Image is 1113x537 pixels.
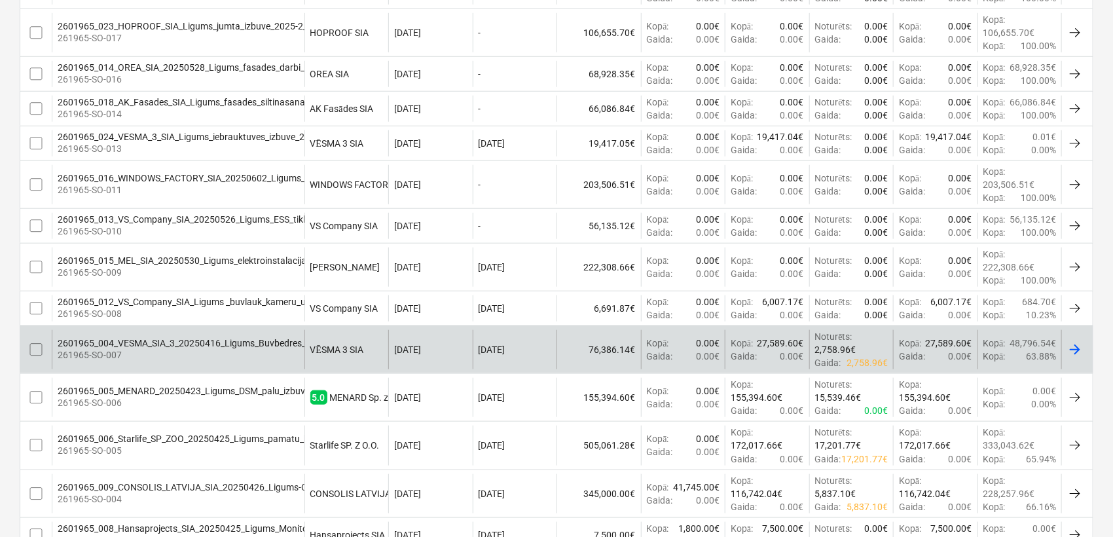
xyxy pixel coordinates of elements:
div: [DATE] [479,392,505,403]
p: Kopā : [731,172,753,185]
p: Gaida : [647,308,673,322]
p: Kopā : [647,20,669,33]
p: 0.00€ [864,20,888,33]
div: HOPROOF SIA [310,28,369,38]
p: 0.00€ [696,337,720,350]
p: 100.00% [1021,191,1056,204]
p: Kopā : [731,61,753,74]
p: 0.00€ [780,96,804,109]
p: 0.00€ [696,254,720,267]
p: Kopā : [983,13,1006,26]
p: Kopā : [983,143,1006,157]
div: 2601965_024_VESMA_3_SIA_Ligums_iebrauktuves_izbuve_2025-2_N17A.pdf [58,132,371,142]
p: Gaida : [815,453,841,466]
p: Gaida : [731,185,757,198]
div: - [479,69,481,79]
p: Gaida : [815,109,841,122]
p: 100.00% [1021,39,1056,52]
p: 0.00€ [780,143,804,157]
p: Gaida : [647,109,673,122]
p: 0.00€ [780,109,804,122]
p: 0.00€ [696,172,720,185]
div: 76,386.14€ [556,330,641,369]
p: Kopā : [899,426,921,439]
p: Noturēts : [815,130,852,143]
p: 0.00€ [949,308,972,322]
div: [DATE] [394,28,421,38]
p: Kopā : [983,426,1006,439]
p: 0.00€ [949,61,972,74]
p: Gaida : [899,143,925,157]
p: Gaida : [899,404,925,417]
div: [DATE] [394,221,421,231]
p: Noturēts : [815,96,852,109]
p: 19,417.04€ [757,130,804,143]
p: 261965-SO-005 [58,444,555,457]
p: Kopā : [731,337,753,350]
p: Kopā : [647,61,669,74]
p: 0.00€ [696,96,720,109]
p: Kopā : [983,109,1006,122]
p: 261965-SO-006 [58,396,353,409]
p: Gaida : [731,267,757,280]
p: 0.00€ [780,453,804,466]
p: 261965-SO-017 [58,31,346,45]
p: 261965-SO-007 [58,348,382,361]
p: Gaida : [899,74,925,87]
div: [DATE] [479,440,505,451]
p: 0.00€ [949,267,972,280]
p: 100.00% [1021,274,1056,287]
p: 116,742.04€ [731,487,782,500]
p: Kopā : [731,130,753,143]
p: Kopā : [983,350,1006,363]
p: 0.00€ [696,74,720,87]
p: 0.00€ [864,226,888,239]
p: Kopā : [983,191,1006,204]
div: Chat Widget [1048,474,1113,537]
div: 2601965_013_VS_Company_SIA_20250526_Ligums_ESS_tikli_N17A.pdf [58,214,350,225]
div: 2601965_015_MEL_SIA_20250530_Ligums_elektroinstalacijas_izbuve_N17A.pdf [58,255,384,266]
p: Gaida : [731,350,757,363]
p: Kopā : [983,213,1006,226]
p: Kopā : [731,96,753,109]
p: Gaida : [647,33,673,46]
p: 0.00€ [864,130,888,143]
p: Noturēts : [815,20,852,33]
div: [DATE] [394,303,421,314]
p: Gaida : [647,350,673,363]
p: 41,745.00€ [673,481,720,494]
p: Kopā : [647,337,669,350]
div: [DATE] [394,344,421,355]
p: 0.00€ [696,384,720,398]
p: 0.00€ [780,20,804,33]
p: 0.00€ [949,254,972,267]
p: 6,007.17€ [763,295,804,308]
p: 65.94% [1026,453,1056,466]
div: MENARD Sp. z o.o. [330,392,407,403]
p: Kopā : [983,295,1006,308]
div: VS Company SIA [310,221,378,231]
p: Gaida : [899,453,925,466]
div: [DATE] [479,138,505,149]
p: Gaida : [899,308,925,322]
p: 261965-SO-010 [58,225,350,238]
div: [DATE] [394,179,421,190]
div: 2601965_023_HOPROOF_SIA_Ligums_jumta_izbuve_2025-2_N17A.pdf [58,21,346,31]
p: Gaida : [815,356,841,369]
p: 0.00€ [696,350,720,363]
p: 0.00€ [696,20,720,33]
p: Gaida : [899,33,925,46]
p: Gaida : [647,445,673,458]
p: Gaida : [647,226,673,239]
p: 0.00€ [864,109,888,122]
p: Gaida : [731,109,757,122]
p: 0.00€ [780,254,804,267]
p: Kopā : [983,384,1006,398]
p: 100.00% [1021,74,1056,87]
p: 6,007.17€ [931,295,972,308]
p: 100.00% [1021,109,1056,122]
p: 0.00€ [949,20,972,33]
p: Noturēts : [815,172,852,185]
p: 0.00€ [696,308,720,322]
p: 48,796.54€ [1010,337,1056,350]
